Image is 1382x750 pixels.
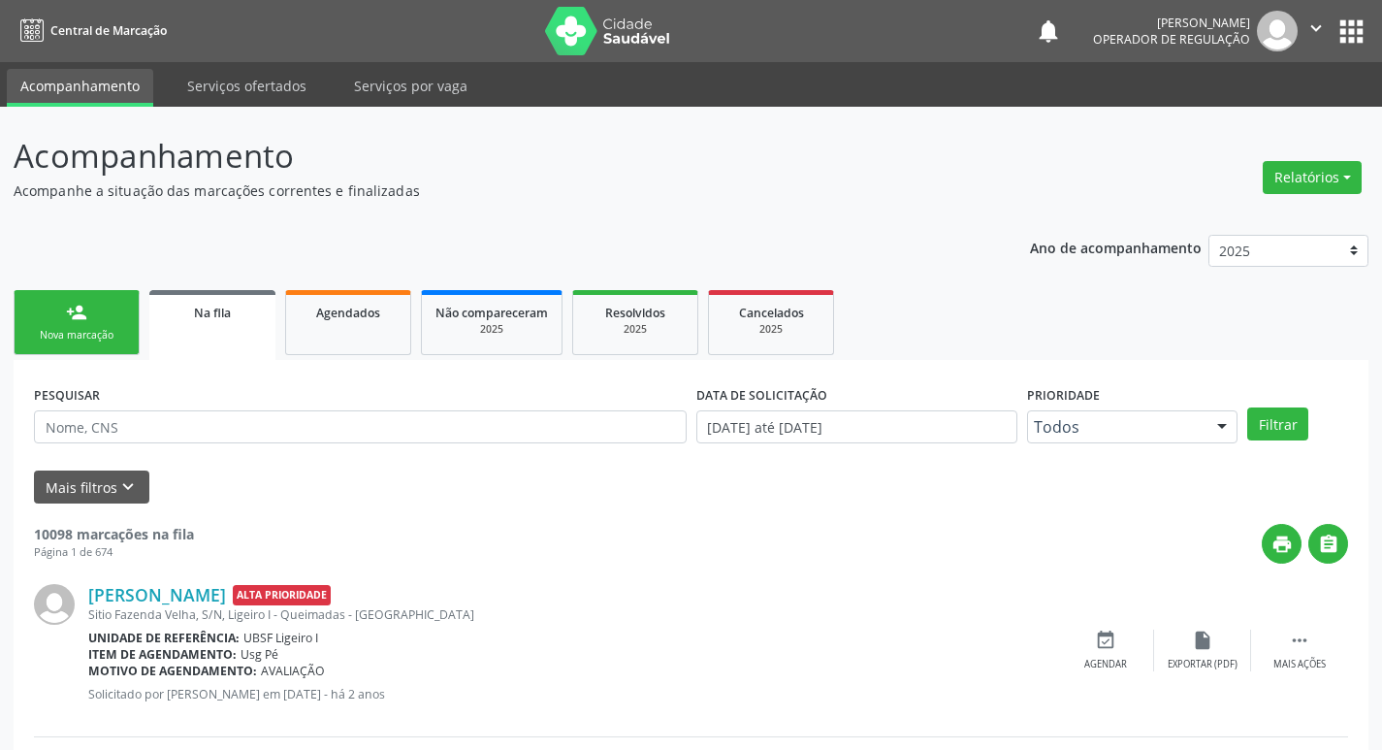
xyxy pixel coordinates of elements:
a: Acompanhamento [7,69,153,107]
a: Serviços ofertados [174,69,320,103]
span: AVALIAÇÃO [261,663,325,679]
img: img [1257,11,1298,51]
i: insert_drive_file [1192,630,1213,651]
div: 2025 [587,322,684,337]
button: Filtrar [1247,408,1308,440]
span: Agendados [316,305,380,321]
label: PESQUISAR [34,380,100,410]
div: Agendar [1084,658,1127,671]
div: 2025 [435,322,548,337]
a: Central de Marcação [14,15,167,47]
i: event_available [1095,630,1116,651]
span: UBSF Ligeiro I [243,630,318,646]
p: Ano de acompanhamento [1030,235,1202,259]
span: Usg Pé [241,646,278,663]
label: DATA DE SOLICITAÇÃO [696,380,827,410]
div: person_add [66,302,87,323]
button: print [1262,524,1302,564]
input: Nome, CNS [34,410,687,443]
label: Prioridade [1027,380,1100,410]
button:  [1308,524,1348,564]
i: keyboard_arrow_down [117,476,139,498]
span: Alta Prioridade [233,585,331,605]
i:  [1289,630,1310,651]
p: Acompanhe a situação das marcações correntes e finalizadas [14,180,962,201]
b: Motivo de agendamento: [88,663,257,679]
button: Mais filtroskeyboard_arrow_down [34,471,149,505]
div: Sitio Fazenda Velha, S/N, Ligeiro I - Queimadas - [GEOGRAPHIC_DATA] [88,606,1057,623]
p: Solicitado por [PERSON_NAME] em [DATE] - há 2 anos [88,686,1057,702]
span: Operador de regulação [1093,31,1250,48]
div: Nova marcação [28,328,125,342]
span: Cancelados [739,305,804,321]
div: Mais ações [1273,658,1326,671]
span: Resolvidos [605,305,665,321]
span: Central de Marcação [50,22,167,39]
p: Acompanhamento [14,132,962,180]
div: [PERSON_NAME] [1093,15,1250,31]
i:  [1305,17,1327,39]
div: 2025 [723,322,820,337]
button: apps [1334,15,1368,49]
div: Exportar (PDF) [1168,658,1237,671]
a: [PERSON_NAME] [88,584,226,605]
b: Item de agendamento: [88,646,237,663]
button: Relatórios [1263,161,1362,194]
span: Não compareceram [435,305,548,321]
div: Página 1 de 674 [34,544,194,561]
span: Todos [1034,417,1199,437]
input: Selecione um intervalo [696,410,1017,443]
strong: 10098 marcações na fila [34,525,194,543]
button: notifications [1035,17,1062,45]
img: img [34,584,75,625]
b: Unidade de referência: [88,630,240,646]
button:  [1298,11,1334,51]
span: Na fila [194,305,231,321]
a: Serviços por vaga [340,69,481,103]
i: print [1271,534,1293,555]
i:  [1318,534,1339,555]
